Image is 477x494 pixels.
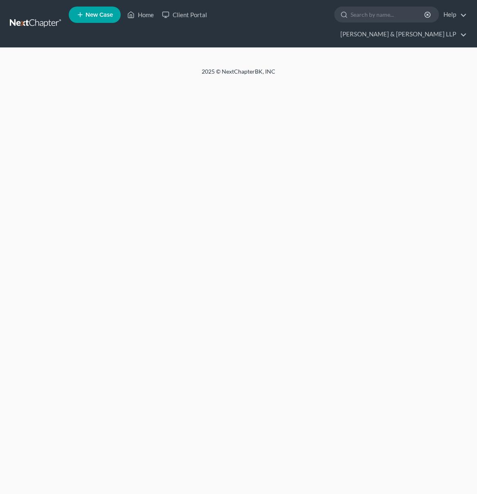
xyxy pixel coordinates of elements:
[336,27,467,42] a: [PERSON_NAME] & [PERSON_NAME] LLP
[42,67,435,82] div: 2025 © NextChapterBK, INC
[123,7,158,22] a: Home
[351,7,425,22] input: Search by name...
[85,12,113,18] span: New Case
[439,7,467,22] a: Help
[158,7,211,22] a: Client Portal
